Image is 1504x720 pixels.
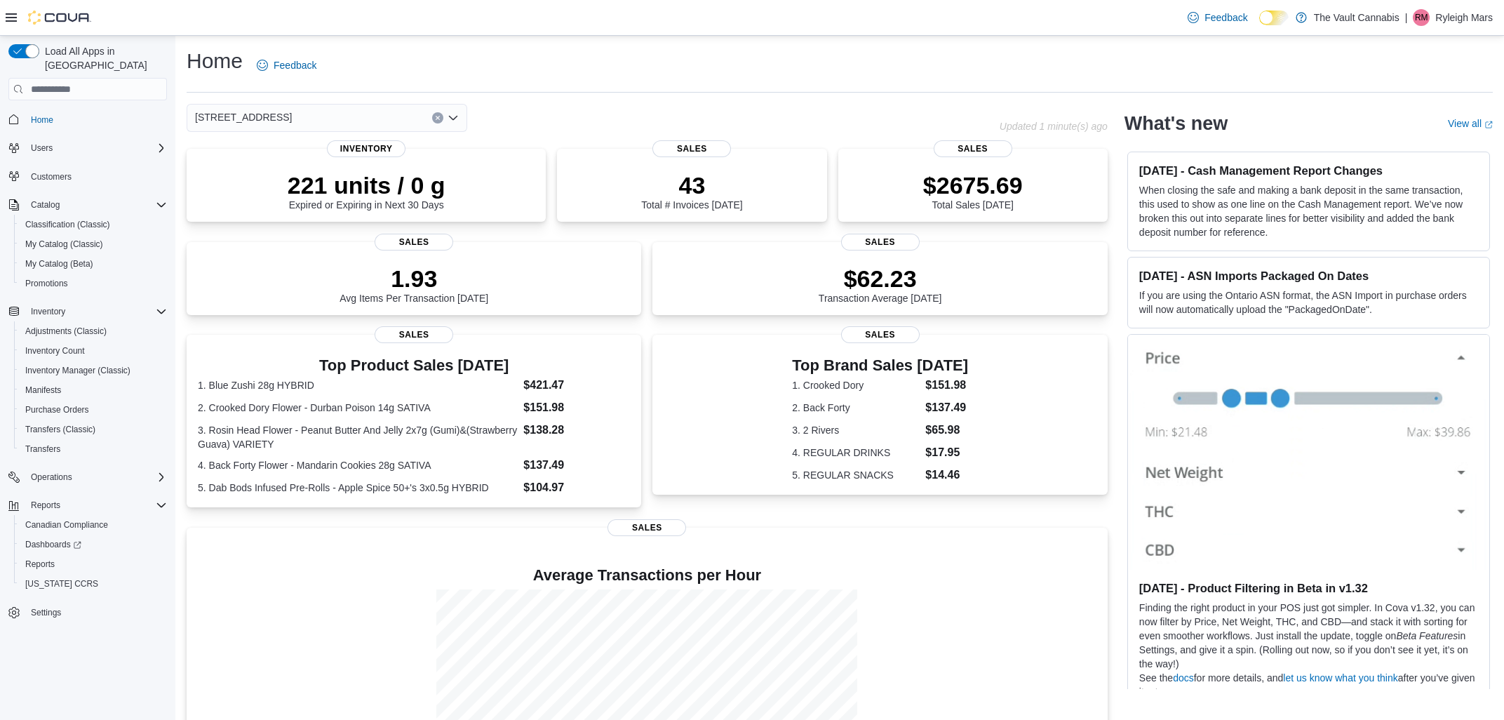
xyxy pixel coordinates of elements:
span: Catalog [25,196,167,213]
p: | [1405,9,1408,26]
span: Manifests [20,382,167,399]
svg: External link [1484,121,1493,129]
span: My Catalog (Classic) [25,239,103,250]
dd: $137.49 [925,399,968,416]
button: My Catalog (Classic) [14,234,173,254]
span: Sales [375,234,453,251]
button: Catalog [3,195,173,215]
img: Cova [28,11,91,25]
button: Settings [3,602,173,622]
dd: $151.98 [925,377,968,394]
p: When closing the safe and making a bank deposit in the same transaction, this used to show as one... [1139,183,1478,239]
span: Inventory Count [20,342,167,359]
button: Classification (Classic) [14,215,173,234]
button: Purchase Orders [14,400,173,420]
a: View allExternal link [1448,118,1493,129]
em: Beta Features [1396,630,1458,641]
dd: $138.28 [523,422,630,439]
div: Avg Items Per Transaction [DATE] [340,265,488,304]
span: Inventory [327,140,405,157]
span: Dashboards [20,536,167,553]
p: The Vault Cannabis [1314,9,1399,26]
button: Customers [3,166,173,187]
span: Inventory [31,306,65,317]
span: Inventory Manager (Classic) [20,362,167,379]
a: let us know what you think [1283,672,1397,684]
span: Sales [607,519,686,536]
div: Ryleigh Mars [1413,9,1430,26]
span: Users [25,140,167,156]
a: Dashboards [20,536,87,553]
p: 221 units / 0 g [288,171,445,199]
button: Home [3,109,173,129]
span: RM [1415,9,1428,26]
dt: 5. REGULAR SNACKS [792,468,920,482]
dt: 1. Blue Zushi 28g HYBRID [198,378,518,392]
dd: $137.49 [523,457,630,474]
p: Finding the right product in your POS just got simpler. In Cova v1.32, you can now filter by Pric... [1139,601,1478,671]
span: Adjustments (Classic) [25,326,107,337]
a: Transfers [20,441,66,458]
a: Feedback [251,51,322,79]
button: Reports [25,497,66,514]
span: Customers [25,168,167,185]
span: Dark Mode [1259,25,1260,26]
dt: 1. Crooked Dory [792,378,920,392]
a: Purchase Orders [20,401,95,418]
dd: $104.97 [523,479,630,496]
h3: [DATE] - ASN Imports Packaged On Dates [1139,269,1478,283]
span: Sales [841,326,920,343]
input: Dark Mode [1259,11,1289,25]
span: My Catalog (Beta) [20,255,167,272]
span: Reports [25,559,55,570]
nav: Complex example [8,103,167,659]
span: Inventory [25,303,167,320]
div: Total Sales [DATE] [923,171,1023,211]
button: Inventory Count [14,341,173,361]
span: Operations [25,469,167,486]
span: Users [31,142,53,154]
span: Sales [652,140,731,157]
span: Settings [25,604,167,621]
span: Transfers (Classic) [20,421,167,438]
dd: $17.95 [925,444,968,461]
button: Reports [3,495,173,515]
h3: Top Brand Sales [DATE] [792,357,968,374]
a: Dashboards [14,535,173,554]
button: Users [3,138,173,158]
button: Manifests [14,380,173,400]
h4: Average Transactions per Hour [198,567,1096,584]
dt: 3. 2 Rivers [792,423,920,437]
span: Manifests [25,385,61,396]
span: My Catalog (Classic) [20,236,167,253]
span: Purchase Orders [25,404,89,415]
span: Load All Apps in [GEOGRAPHIC_DATA] [39,44,167,72]
button: Open list of options [448,112,459,124]
span: Canadian Compliance [20,516,167,533]
span: Customers [31,171,72,182]
a: Inventory Count [20,342,90,359]
span: Feedback [274,58,316,72]
a: Reports [20,556,60,573]
dt: 2. Back Forty [792,401,920,415]
button: Catalog [25,196,65,213]
button: [US_STATE] CCRS [14,574,173,594]
span: Reports [20,556,167,573]
a: My Catalog (Beta) [20,255,99,272]
p: $62.23 [819,265,942,293]
a: [US_STATE] CCRS [20,575,104,592]
span: Operations [31,472,72,483]
span: Inventory Count [25,345,85,356]
h2: What's new [1124,112,1228,135]
dt: 2. Crooked Dory Flower - Durban Poison 14g SATIVA [198,401,518,415]
span: Catalog [31,199,60,211]
dd: $151.98 [523,399,630,416]
span: Home [31,114,53,126]
div: Transaction Average [DATE] [819,265,942,304]
button: Promotions [14,274,173,293]
button: Clear input [432,112,443,124]
a: Classification (Classic) [20,216,116,233]
a: Inventory Manager (Classic) [20,362,136,379]
a: Adjustments (Classic) [20,323,112,340]
button: Operations [3,467,173,487]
